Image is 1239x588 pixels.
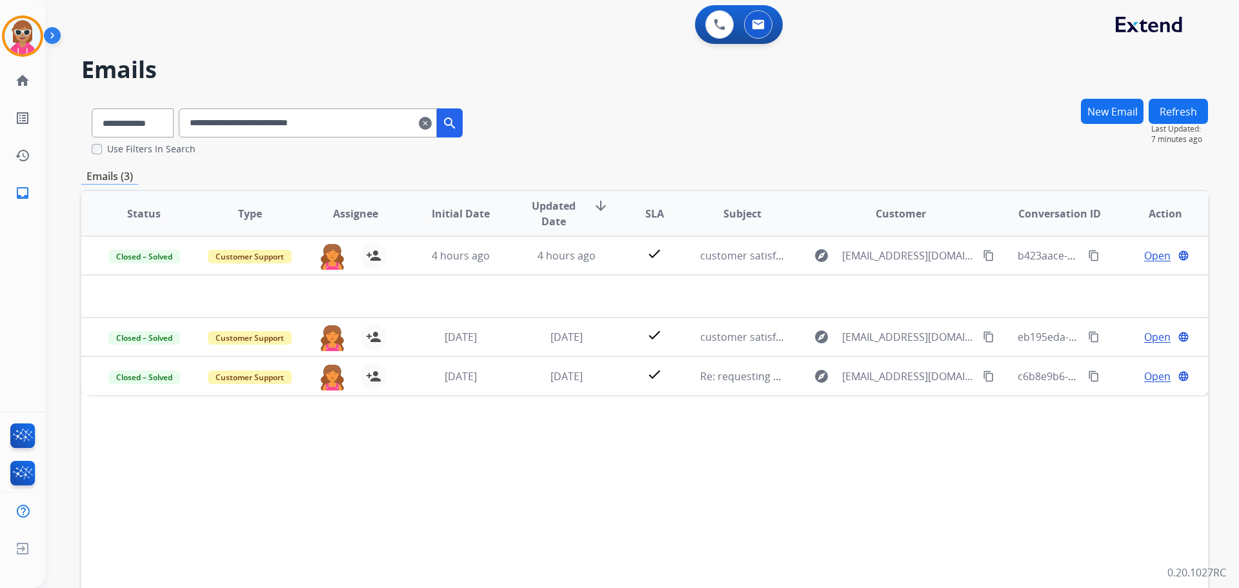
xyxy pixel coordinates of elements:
[127,206,161,221] span: Status
[983,250,994,261] mat-icon: content_copy
[1149,99,1208,124] button: Refresh
[208,370,292,384] span: Customer Support
[550,330,583,344] span: [DATE]
[723,206,761,221] span: Subject
[525,198,583,229] span: Updated Date
[593,198,609,214] mat-icon: arrow_downward
[445,369,477,383] span: [DATE]
[842,369,975,384] span: [EMAIL_ADDRESS][DOMAIN_NAME]
[432,206,490,221] span: Initial Date
[1088,250,1100,261] mat-icon: content_copy
[647,367,662,382] mat-icon: check
[15,148,30,163] mat-icon: history
[432,248,490,263] span: 4 hours ago
[700,330,806,344] span: customer satisfaction
[814,248,829,263] mat-icon: explore
[1018,369,1213,383] span: c6b8e9b6-4319-4114-a515-dde52f648a5f
[238,206,262,221] span: Type
[15,185,30,201] mat-icon: inbox
[700,248,806,263] span: customer satisfaction
[108,370,180,384] span: Closed – Solved
[107,143,196,156] label: Use Filters In Search
[1178,331,1189,343] mat-icon: language
[550,369,583,383] span: [DATE]
[108,250,180,263] span: Closed – Solved
[419,116,432,131] mat-icon: clear
[319,243,345,270] img: agent-avatar
[1018,330,1215,344] span: eb195eda-924e-4ee1-8849-c114d51983f5
[5,18,41,54] img: avatar
[445,330,477,344] span: [DATE]
[1088,331,1100,343] mat-icon: content_copy
[81,168,138,185] p: Emails (3)
[1144,248,1171,263] span: Open
[1144,369,1171,384] span: Open
[319,324,345,351] img: agent-avatar
[81,57,1208,83] h2: Emails
[700,369,860,383] span: Re: requesting more information
[647,246,662,261] mat-icon: check
[1151,124,1208,134] span: Last Updated:
[983,370,994,382] mat-icon: content_copy
[319,363,345,390] img: agent-avatar
[814,329,829,345] mat-icon: explore
[208,331,292,345] span: Customer Support
[1081,99,1143,124] button: New Email
[1151,134,1208,145] span: 7 minutes ago
[647,327,662,343] mat-icon: check
[1144,329,1171,345] span: Open
[208,250,292,263] span: Customer Support
[842,329,975,345] span: [EMAIL_ADDRESS][DOMAIN_NAME]
[983,331,994,343] mat-icon: content_copy
[876,206,926,221] span: Customer
[333,206,378,221] span: Assignee
[842,248,975,263] span: [EMAIL_ADDRESS][DOMAIN_NAME]
[1102,191,1208,236] th: Action
[814,369,829,384] mat-icon: explore
[1088,370,1100,382] mat-icon: content_copy
[366,369,381,384] mat-icon: person_add
[1018,206,1101,221] span: Conversation ID
[645,206,664,221] span: SLA
[442,116,458,131] mat-icon: search
[366,329,381,345] mat-icon: person_add
[1178,250,1189,261] mat-icon: language
[366,248,381,263] mat-icon: person_add
[1178,370,1189,382] mat-icon: language
[538,248,596,263] span: 4 hours ago
[108,331,180,345] span: Closed – Solved
[15,110,30,126] mat-icon: list_alt
[1167,565,1226,580] p: 0.20.1027RC
[1018,248,1214,263] span: b423aace-df08-4da9-8c4c-099eeb09c2d7
[15,73,30,88] mat-icon: home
